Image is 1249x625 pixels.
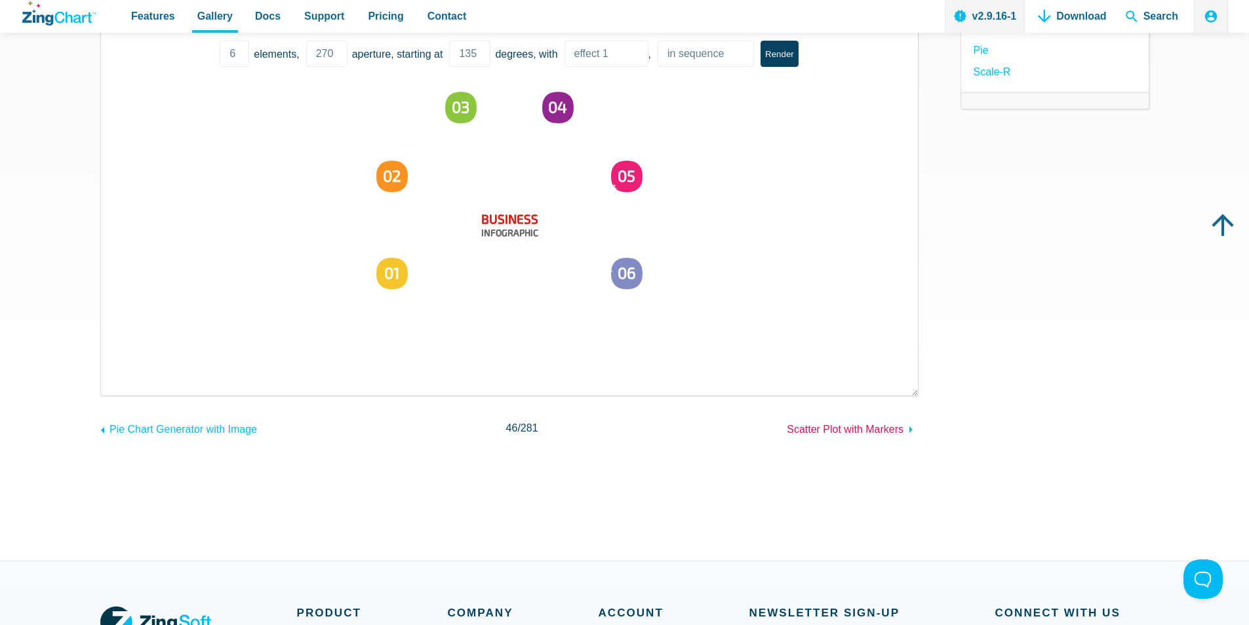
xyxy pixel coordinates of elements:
span: Gallery [197,7,233,25]
span: Pie Chart Generator with Image [109,424,257,435]
span: Newsletter Sign‑up [749,603,918,622]
span: / [506,419,538,437]
span: Product [297,603,448,622]
span: Company [448,603,599,622]
span: aperture, starting at [352,45,443,63]
button: Render [761,41,799,67]
span: 281 [521,422,538,433]
span: degrees, with [495,45,557,63]
span: 46 [506,422,518,433]
span: Connect With Us [995,603,1149,622]
a: Scatter Plot with Markers [787,417,918,438]
span: Scatter Plot with Markers [787,424,903,435]
a: ZingChart Logo. Click to return to the homepage [22,1,96,26]
span: Support [304,7,344,25]
iframe: Toggle Customer Support [1183,559,1223,599]
a: Pie [974,41,989,59]
span: Contact [427,7,467,25]
div: , [565,41,651,67]
span: elements, [254,45,299,63]
span: Pricing [368,7,403,25]
a: Scale-R [974,63,1011,81]
span: Features [131,7,175,25]
a: Pie Chart Generator with Image [100,417,257,438]
span: Account [599,603,749,622]
span: Docs [255,7,281,25]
